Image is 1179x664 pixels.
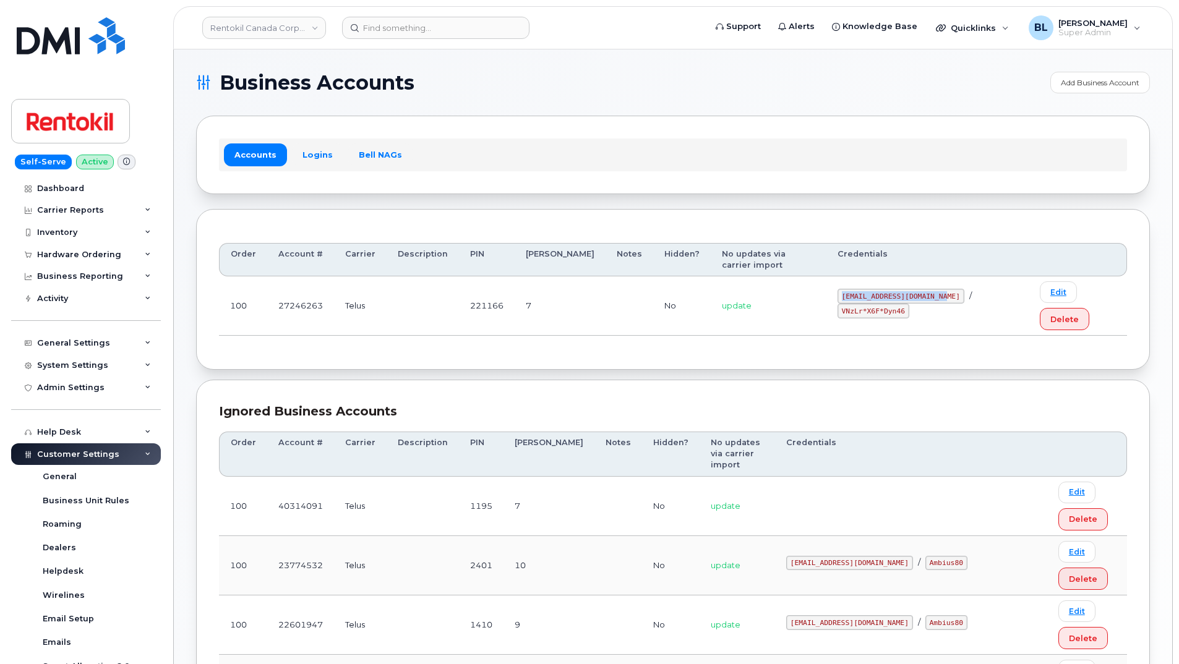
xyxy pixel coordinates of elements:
[1069,513,1097,525] span: Delete
[642,432,700,477] th: Hidden?
[606,243,653,277] th: Notes
[1058,600,1095,622] a: Edit
[711,243,826,277] th: No updates via carrier import
[786,615,913,630] code: [EMAIL_ADDRESS][DOMAIN_NAME]
[219,276,267,336] td: 100
[504,432,594,477] th: [PERSON_NAME]
[267,432,334,477] th: Account #
[1050,313,1079,325] span: Delete
[459,477,504,536] td: 1195
[219,432,267,477] th: Order
[334,276,387,336] td: Telus
[1058,627,1108,649] button: Delete
[334,477,387,536] td: Telus
[267,595,334,655] td: 22601947
[925,615,967,630] code: Ambius80
[515,276,606,336] td: 7
[642,477,700,536] td: No
[711,501,740,511] span: update
[700,432,775,477] th: No updates via carrier import
[1040,281,1077,303] a: Edit
[1058,508,1108,530] button: Delete
[653,276,711,336] td: No
[1058,568,1108,590] button: Delete
[459,536,504,595] td: 2401
[504,595,594,655] td: 9
[838,289,964,304] code: [EMAIL_ADDRESS][DOMAIN_NAME]
[786,556,913,571] code: [EMAIL_ADDRESS][DOMAIN_NAME]
[292,143,343,166] a: Logins
[642,536,700,595] td: No
[334,243,387,277] th: Carrier
[267,276,334,336] td: 27246263
[642,595,700,655] td: No
[969,291,972,300] span: /
[918,617,920,627] span: /
[1069,573,1097,585] span: Delete
[711,560,740,570] span: update
[504,477,594,536] td: 7
[459,276,515,336] td: 221166
[1058,541,1095,563] a: Edit
[925,556,967,571] code: Ambius80
[459,432,504,477] th: PIN
[515,243,606,277] th: [PERSON_NAME]
[334,432,387,477] th: Carrier
[918,557,920,567] span: /
[219,536,267,595] td: 100
[1069,632,1097,644] span: Delete
[267,536,334,595] td: 23774532
[459,243,515,277] th: PIN
[334,536,387,595] td: Telus
[219,243,267,277] th: Order
[1050,72,1150,93] a: Add Business Account
[224,143,287,166] a: Accounts
[219,595,267,655] td: 100
[775,432,1047,477] th: Credentials
[1040,308,1089,330] button: Delete
[387,432,459,477] th: Description
[1058,482,1095,503] a: Edit
[334,595,387,655] td: Telus
[219,402,1127,420] div: Ignored Business Accounts
[267,477,334,536] td: 40314091
[594,432,642,477] th: Notes
[267,243,334,277] th: Account #
[348,143,413,166] a: Bell NAGs
[711,619,740,629] span: update
[387,243,459,277] th: Description
[838,304,909,318] code: VNzLr*X6F*Dyn46
[826,243,1029,277] th: Credentials
[459,595,504,655] td: 1410
[653,243,711,277] th: Hidden?
[504,536,594,595] td: 10
[219,477,267,536] td: 100
[722,300,752,310] span: update
[220,74,414,92] span: Business Accounts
